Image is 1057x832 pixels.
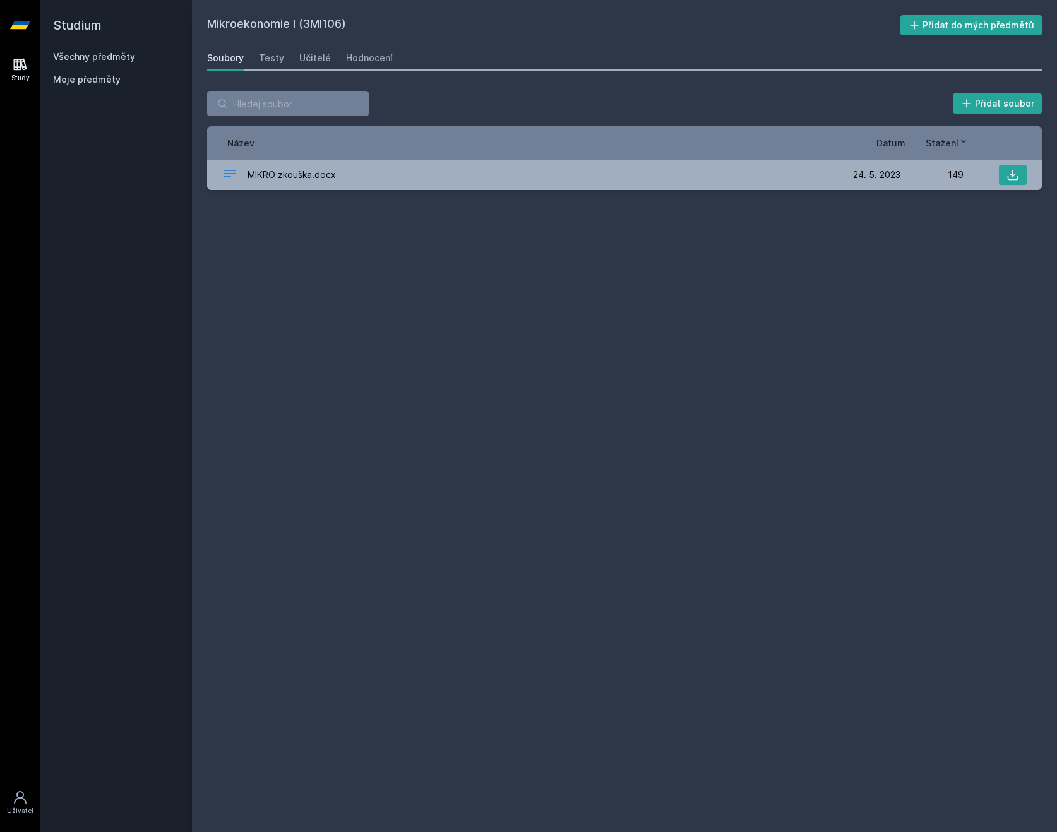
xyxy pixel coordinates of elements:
[207,91,369,116] input: Hledej soubor
[926,136,969,150] button: Stažení
[53,73,121,86] span: Moje předměty
[346,52,393,64] div: Hodnocení
[53,51,135,62] a: Všechny předměty
[207,45,244,71] a: Soubory
[207,15,900,35] h2: Mikroekonomie I (3MI106)
[259,45,284,71] a: Testy
[926,136,958,150] span: Stažení
[953,93,1042,114] button: Přidat soubor
[346,45,393,71] a: Hodnocení
[207,52,244,64] div: Soubory
[222,166,237,184] div: DOCX
[7,806,33,816] div: Uživatel
[11,73,30,83] div: Study
[853,169,900,181] span: 24. 5. 2023
[259,52,284,64] div: Testy
[900,169,964,181] div: 149
[900,15,1042,35] button: Přidat do mých předmětů
[248,169,336,181] span: MIKRO zkouška.docx
[3,783,38,822] a: Uživatel
[227,136,254,150] button: Název
[876,136,905,150] button: Datum
[299,52,331,64] div: Učitelé
[3,51,38,89] a: Study
[299,45,331,71] a: Učitelé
